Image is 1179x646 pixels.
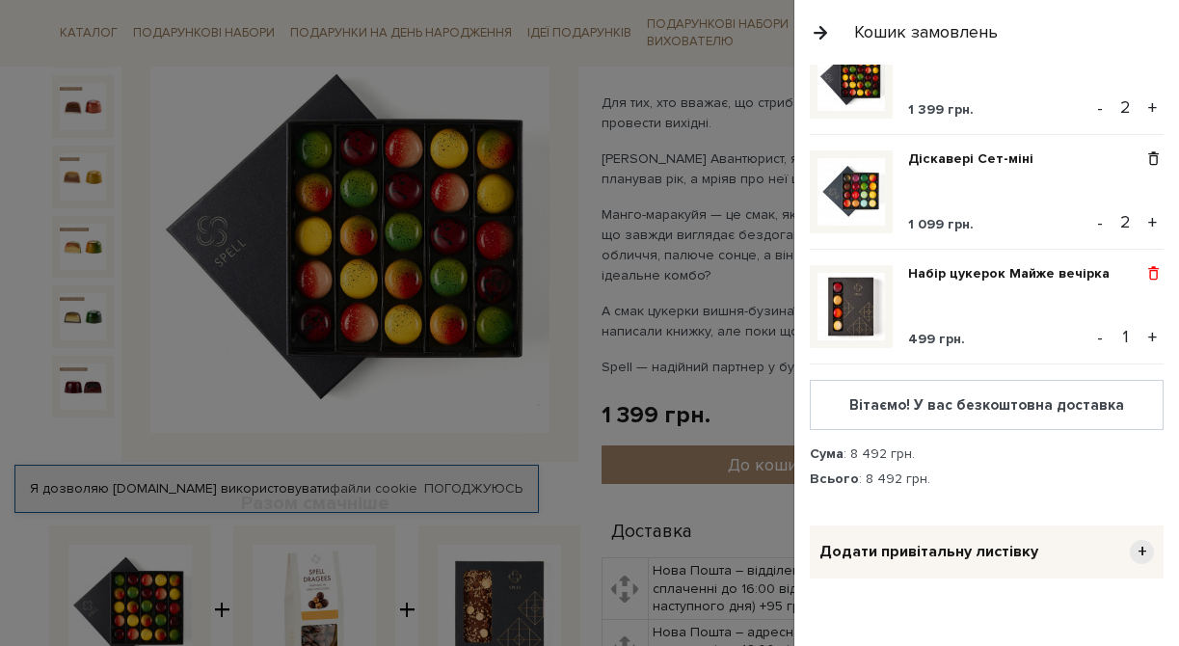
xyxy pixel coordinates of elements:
span: 1 399 грн. [908,101,974,118]
span: Додати привітальну листівку [819,542,1038,562]
button: - [1090,94,1110,122]
div: Вітаємо! У вас безкоштовна доставка [826,396,1147,414]
span: + [1130,540,1154,564]
button: + [1141,208,1164,237]
a: Діскавері Сет-міні [908,150,1048,168]
img: Сет цукерок Авантюрист [817,43,885,111]
strong: Сума [810,445,844,462]
img: Діскавері Сет-міні [817,158,885,226]
strong: Всього [810,471,859,487]
span: 1 099 грн. [908,216,974,232]
div: Кошик замовлень [854,21,998,43]
button: + [1141,94,1164,122]
div: : 8 492 грн. [810,445,1164,463]
button: - [1090,208,1110,237]
div: : 8 492 грн. [810,471,1164,488]
img: Набір цукерок Майже вечірка [817,273,885,340]
button: - [1090,323,1110,352]
a: Набір цукерок Майже вечірка [908,265,1124,283]
span: 499 грн. [908,331,965,347]
button: + [1141,323,1164,352]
